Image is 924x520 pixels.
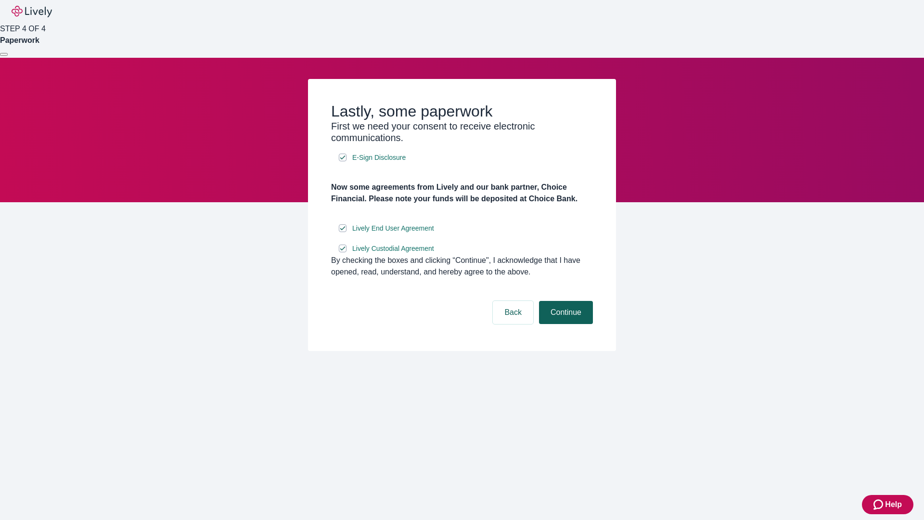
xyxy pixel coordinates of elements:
h2: Lastly, some paperwork [331,102,593,120]
img: Lively [12,6,52,17]
a: e-sign disclosure document [350,152,408,164]
h3: First we need your consent to receive electronic communications. [331,120,593,143]
span: E-Sign Disclosure [352,153,406,163]
button: Back [493,301,533,324]
h4: Now some agreements from Lively and our bank partner, Choice Financial. Please note your funds wi... [331,182,593,205]
a: e-sign disclosure document [350,243,436,255]
button: Continue [539,301,593,324]
span: Lively Custodial Agreement [352,244,434,254]
button: Zendesk support iconHelp [862,495,913,514]
svg: Zendesk support icon [873,499,885,510]
span: Lively End User Agreement [352,223,434,234]
a: e-sign disclosure document [350,222,436,234]
div: By checking the boxes and clicking “Continue", I acknowledge that I have opened, read, understand... [331,255,593,278]
span: Help [885,499,902,510]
